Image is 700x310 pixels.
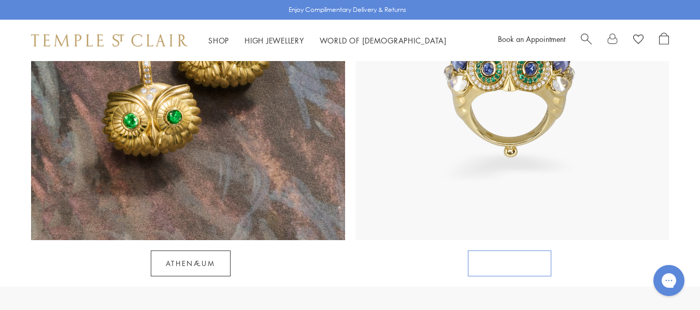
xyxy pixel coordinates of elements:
[468,250,551,276] a: SHOP RINGS
[151,250,231,276] a: Athenæum
[648,261,690,300] iframe: Gorgias live chat messenger
[208,35,229,46] a: ShopShop
[633,33,644,48] a: View Wishlist
[31,34,188,47] img: Temple St. Clair
[659,33,669,48] a: Open Shopping Bag
[208,34,447,47] nav: Main navigation
[498,34,565,44] a: Book an Appointment
[581,33,592,48] a: Search
[320,35,447,46] a: World of [DEMOGRAPHIC_DATA]World of [DEMOGRAPHIC_DATA]
[289,5,406,15] p: Enjoy Complimentary Delivery & Returns
[245,35,304,46] a: High JewelleryHigh Jewellery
